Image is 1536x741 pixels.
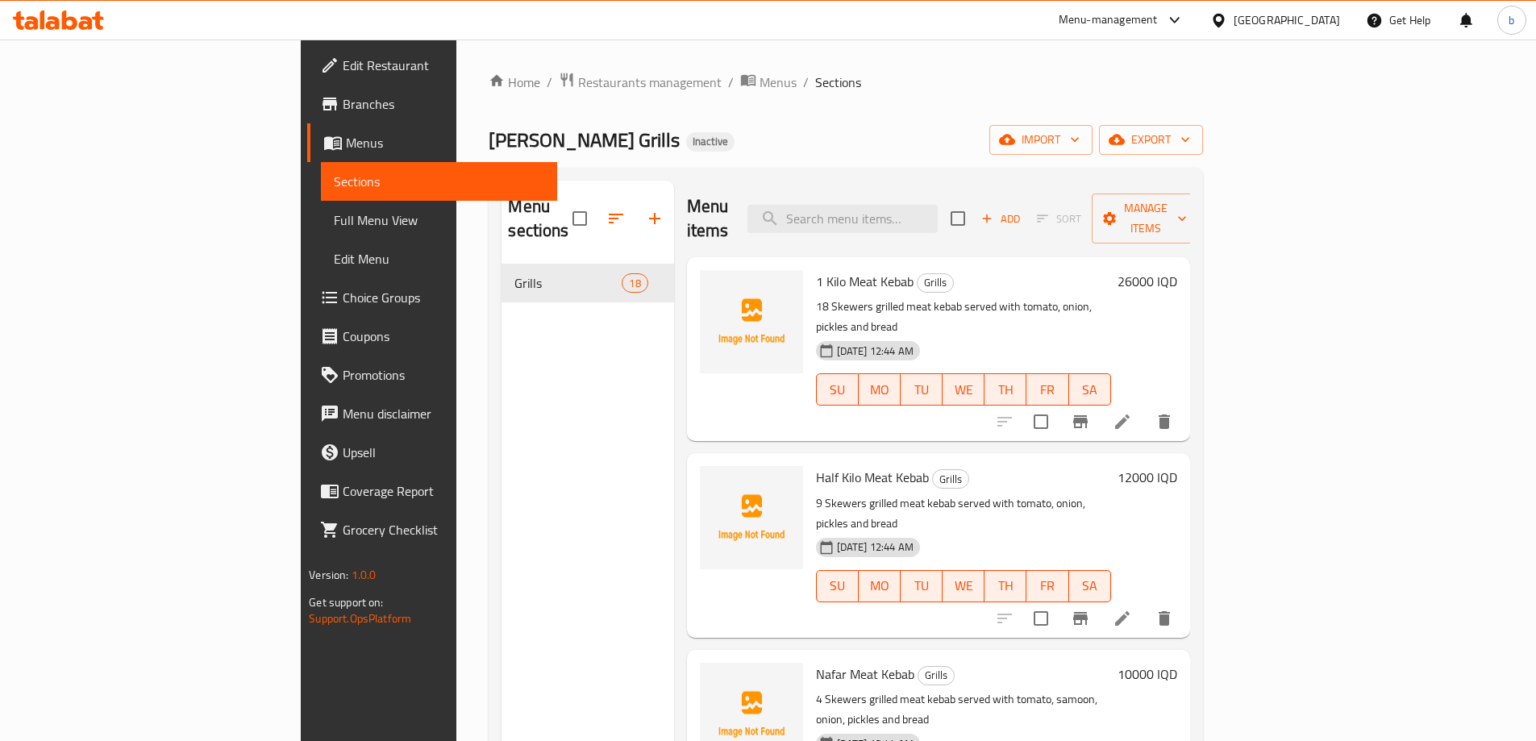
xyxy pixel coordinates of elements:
[343,481,544,501] span: Coverage Report
[747,205,938,233] input: search
[597,199,635,238] span: Sort sections
[309,592,383,613] span: Get support on:
[307,46,557,85] a: Edit Restaurant
[1026,570,1068,602] button: FR
[1026,373,1068,406] button: FR
[859,570,901,602] button: MO
[949,574,978,597] span: WE
[907,574,936,597] span: TU
[816,570,859,602] button: SU
[918,273,953,292] span: Grills
[865,574,894,597] span: MO
[760,73,797,92] span: Menus
[901,570,943,602] button: TU
[1112,130,1190,150] span: export
[1509,11,1514,29] span: b
[1069,570,1111,602] button: SA
[307,356,557,394] a: Promotions
[918,666,955,685] div: Grills
[984,373,1026,406] button: TH
[932,469,969,489] div: Grills
[343,520,544,539] span: Grocery Checklist
[700,466,803,569] img: Half Kilo Meat Kebab
[1118,270,1177,293] h6: 26000 IQD
[1145,402,1184,441] button: delete
[622,273,647,293] div: items
[979,210,1022,228] span: Add
[307,510,557,549] a: Grocery Checklist
[816,493,1111,534] p: 9 Skewers grilled meat kebab served with tomato, onion, pickles and bread
[514,273,622,293] span: Grills
[918,666,954,685] span: Grills
[686,132,735,152] div: Inactive
[307,433,557,472] a: Upsell
[859,373,901,406] button: MO
[816,662,914,686] span: Nafar Meat Kebab
[343,327,544,346] span: Coupons
[830,539,920,555] span: [DATE] 12:44 AM
[941,202,975,235] span: Select section
[1061,599,1100,638] button: Branch-specific-item
[635,199,674,238] button: Add section
[1113,412,1132,431] a: Edit menu item
[816,269,914,293] span: 1 Kilo Meat Kebab
[984,570,1026,602] button: TH
[334,172,544,191] span: Sections
[307,85,557,123] a: Branches
[346,133,544,152] span: Menus
[1105,198,1187,239] span: Manage items
[816,689,1111,730] p: 4 Skewers grilled meat kebab served with tomato, samoon, onion, pickles and bread
[943,570,984,602] button: WE
[1002,130,1080,150] span: import
[559,72,722,93] a: Restaurants management
[1113,609,1132,628] a: Edit menu item
[563,202,597,235] span: Select all sections
[1033,378,1062,402] span: FR
[1092,194,1200,244] button: Manage items
[307,317,557,356] a: Coupons
[816,297,1111,337] p: 18 Skewers grilled meat kebab served with tomato, onion, pickles and bread
[1076,378,1105,402] span: SA
[991,574,1020,597] span: TH
[334,249,544,269] span: Edit Menu
[865,378,894,402] span: MO
[622,276,647,291] span: 18
[823,378,852,402] span: SU
[943,373,984,406] button: WE
[823,574,852,597] span: SU
[740,72,797,93] a: Menus
[343,56,544,75] span: Edit Restaurant
[307,278,557,317] a: Choice Groups
[816,373,859,406] button: SU
[307,394,557,433] a: Menu disclaimer
[687,194,729,243] h2: Menu items
[343,365,544,385] span: Promotions
[1059,10,1158,30] div: Menu-management
[975,206,1026,231] span: Add item
[1118,663,1177,685] h6: 10000 IQD
[343,94,544,114] span: Branches
[686,135,735,148] span: Inactive
[1069,373,1111,406] button: SA
[1118,466,1177,489] h6: 12000 IQD
[815,73,861,92] span: Sections
[489,72,1202,93] nav: breadcrumb
[343,288,544,307] span: Choice Groups
[1026,206,1092,231] span: Select section first
[917,273,954,293] div: Grills
[803,73,809,92] li: /
[975,206,1026,231] button: Add
[991,378,1020,402] span: TH
[1076,574,1105,597] span: SA
[816,465,929,489] span: Half Kilo Meat Kebab
[489,122,680,158] span: [PERSON_NAME] Grills
[334,210,544,230] span: Full Menu View
[309,564,348,585] span: Version:
[309,608,411,629] a: Support.OpsPlatform
[700,270,803,373] img: 1 Kilo Meat Kebab
[901,373,943,406] button: TU
[343,404,544,423] span: Menu disclaimer
[343,443,544,462] span: Upsell
[1234,11,1340,29] div: [GEOGRAPHIC_DATA]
